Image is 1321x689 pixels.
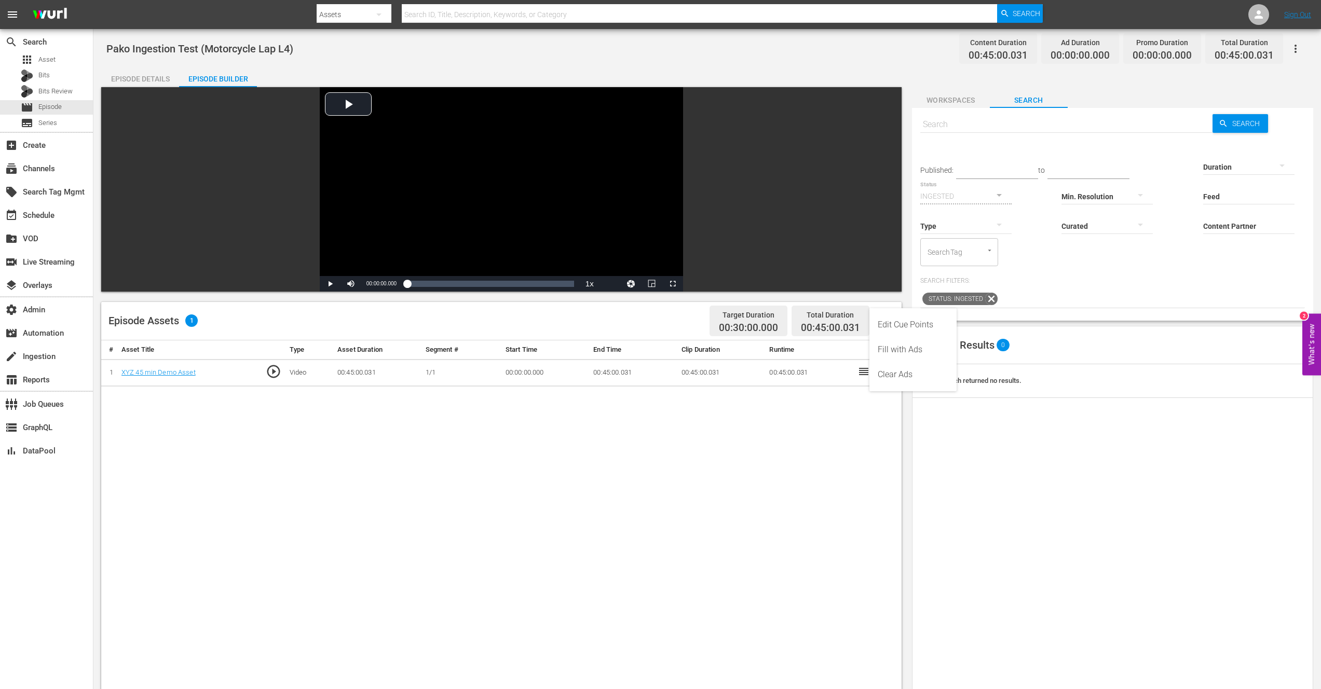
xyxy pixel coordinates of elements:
[366,281,397,286] span: 00:00:00.000
[677,359,766,387] td: 00:45:00.031
[5,232,18,245] span: VOD
[1133,50,1192,62] span: 00:00:00.000
[621,276,642,292] button: Jump To Time
[969,35,1028,50] div: Content Duration
[101,66,179,87] button: Episode Details
[642,276,662,292] button: Picture-in-Picture
[1284,10,1311,19] a: Sign Out
[589,359,677,387] td: 00:45:00.031
[121,368,196,376] a: XYZ 45 min Demo Asset
[912,94,990,107] span: Workspaces
[5,374,18,386] span: Reports
[1133,35,1192,50] div: Promo Duration
[5,139,18,151] span: Create
[5,162,18,175] span: Channels
[38,118,57,128] span: Series
[969,50,1028,62] span: 00:45:00.031
[677,340,766,360] th: Clip Duration
[25,3,75,27] img: ans4CAIJ8jUAAAAAAAAAAAAAAAAAAAAAAAAgQb4GAAAAAAAAAAAAAAAAAAAAAAAAJMjXAAAAAAAAAAAAAAAAAAAAAAAAgAT5G...
[501,340,590,360] th: Start Time
[21,117,33,129] span: Series
[5,350,18,363] span: Ingestion
[5,186,18,198] span: Search Tag Mgmt
[1302,314,1321,376] button: Open Feedback Widget
[5,304,18,316] span: Admin
[1038,166,1045,174] span: to
[1013,4,1040,23] span: Search
[5,36,18,48] span: Search
[179,66,257,87] button: Episode Builder
[21,70,33,82] div: Bits
[185,314,198,327] span: 1
[106,43,293,55] span: Pako Ingestion Test (Motorcycle Lap L4)
[421,340,501,360] th: Segment #
[501,359,590,387] td: 00:00:00.000
[5,445,18,457] span: DataPool
[878,337,948,362] div: Fill with Ads
[719,322,778,334] span: 00:30:00.000
[1213,114,1268,133] button: Search
[6,8,19,21] span: menu
[38,70,50,80] span: Bits
[21,85,33,98] div: Bits Review
[920,277,1305,285] p: Search Filters:
[925,377,1022,384] span: Your search returned no results.
[285,340,333,360] th: Type
[1228,114,1268,133] span: Search
[1215,50,1274,62] span: 00:45:00.031
[266,364,281,379] span: play_circle_outline
[421,359,501,387] td: 1/1
[5,256,18,268] span: Live Streaming
[179,66,257,91] div: Episode Builder
[38,54,56,65] span: Asset
[589,340,677,360] th: End Time
[1051,50,1110,62] span: 00:00:00.000
[101,66,179,91] div: Episode Details
[407,281,574,287] div: Progress Bar
[985,245,995,255] button: Open
[878,362,948,387] div: Clear Ads
[990,94,1068,107] span: Search
[38,86,73,97] span: Bits Review
[5,279,18,292] span: Overlays
[21,101,33,114] span: Episode
[5,421,18,434] span: GraphQL
[997,339,1010,351] span: 0
[719,308,778,322] div: Target Duration
[920,182,1012,211] div: INGESTED
[922,293,985,305] span: Status: INGESTED
[1051,35,1110,50] div: Ad Duration
[579,276,600,292] button: Playback Rate
[285,359,333,387] td: Video
[997,4,1043,23] button: Search
[101,359,117,387] td: 1
[5,209,18,222] span: Schedule
[765,359,853,387] td: 00:45:00.031
[1215,35,1274,50] div: Total Duration
[5,327,18,339] span: Automation
[662,276,683,292] button: Fullscreen
[21,53,33,66] span: Asset
[117,340,253,360] th: Asset Title
[320,87,683,292] div: Video Player
[38,102,62,112] span: Episode
[5,398,18,410] span: Job Queues
[341,276,361,292] button: Mute
[765,340,853,360] th: Runtime
[333,340,421,360] th: Asset Duration
[801,322,860,334] span: 00:45:00.031
[101,340,117,360] th: #
[333,359,421,387] td: 00:45:00.031
[920,166,954,174] span: Published:
[801,308,860,322] div: Total Duration
[320,276,341,292] button: Play
[1300,312,1308,320] div: 2
[108,314,198,327] div: Episode Assets
[925,339,995,351] span: Search Results
[878,312,948,337] div: Edit Cue Points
